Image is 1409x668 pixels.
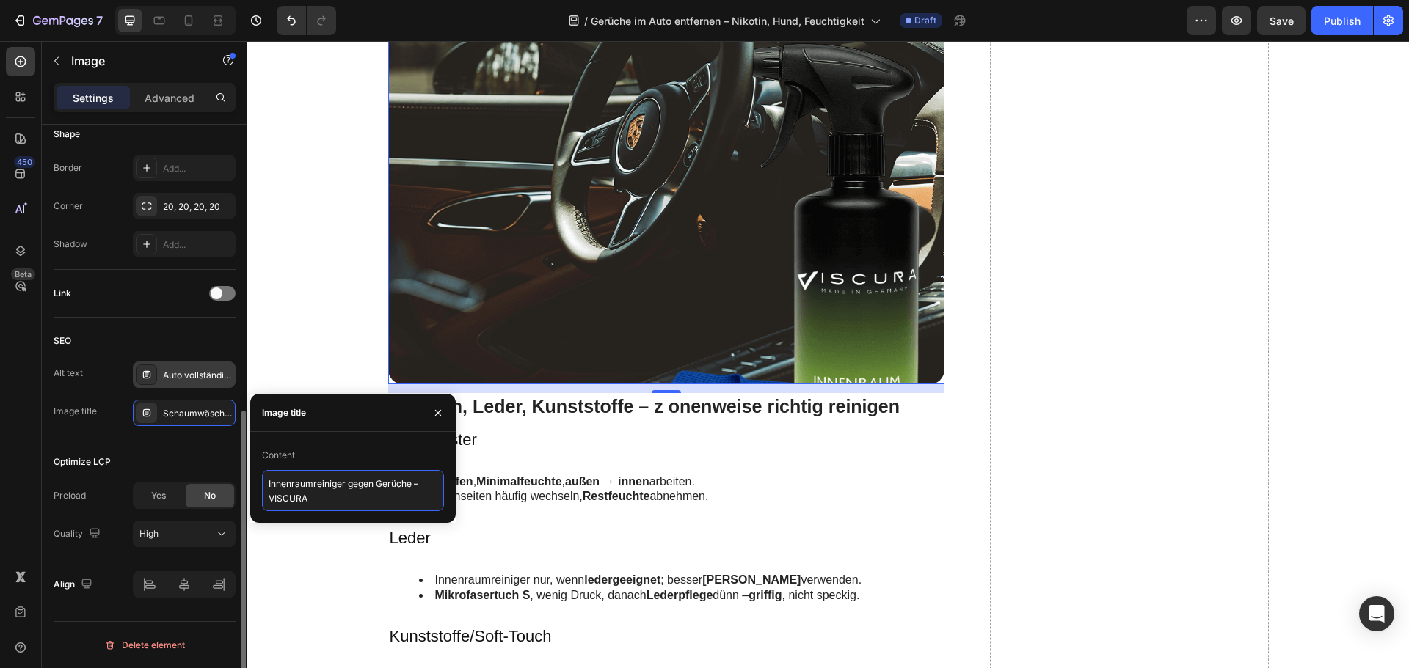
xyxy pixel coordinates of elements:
strong: Mikrofasertuch S [188,548,283,560]
strong: griffig [501,548,534,560]
strong: Restfeuchte [335,449,403,461]
strong: Tupfen [188,434,226,447]
h3: Stoff/Polster [141,387,698,411]
strong: außen → innen [318,434,402,447]
div: Auto vollständig mit Aktivschaum bedeckt – Vorreinigung löst Insektenfilm & Straßenschmutz, Basis... [163,369,232,382]
strong: Minimalfeuchte [229,434,314,447]
button: Delete element [54,634,236,657]
div: Add... [163,238,232,252]
div: 20, 20, 20, 20 [163,200,232,213]
button: High [133,521,236,547]
div: Link [54,287,71,300]
strong: Lederpflege [399,548,466,560]
span: Draft [914,14,936,27]
span: No [204,489,216,502]
div: Undo/Redo [277,6,336,35]
div: Border [54,161,82,175]
span: Save [1270,15,1294,27]
div: Schaumwäsche: Vorreinigung für eine kratzerarme Hauptwäsche [163,407,232,420]
li: Tuchseiten häufig wechseln, abnehmen. [172,448,696,463]
li: , wenig Druck, danach dünn – , nicht speckig. [172,547,696,562]
div: Shadow [54,238,87,251]
h2: Textilien, Leder, Kunststoffe – z onenweise richtig reinigen [141,352,698,379]
h3: Kunststoffe/Soft-Touch [141,584,698,608]
button: 7 [6,6,109,35]
div: Content [262,449,295,462]
h3: Leder [141,485,698,510]
div: Shape [54,128,80,141]
button: Save [1257,6,1306,35]
span: Gerüche im Auto entfernen – Nikotin, Hund, Feuchtigkeit [591,13,864,29]
div: Publish [1324,13,1361,29]
div: Delete element [104,636,185,654]
div: Add... [163,162,232,175]
div: Image title [54,405,97,418]
div: 450 [14,156,35,168]
li: , , arbeiten. [172,433,696,449]
span: / [584,13,588,29]
div: Image title [262,406,306,419]
div: SEO [54,334,71,348]
div: Align [54,575,95,595]
div: Beta [11,268,35,280]
div: Preload [54,489,86,502]
button: Publish [1311,6,1373,35]
div: Quality [54,524,103,544]
strong: [PERSON_NAME] [455,532,553,545]
span: Yes [151,489,166,502]
strong: ledergeeignet [337,532,413,545]
div: Optimize LCP [54,455,111,469]
div: Open Intercom Messenger [1359,596,1394,631]
div: Corner [54,199,83,213]
div: Alt text [54,367,83,380]
li: Innenraumreiniger nur, wenn ; besser verwenden. [172,532,696,547]
p: Settings [73,90,114,106]
iframe: Design area [247,41,1409,668]
p: Image [71,52,196,70]
span: High [139,528,159,539]
p: Advanced [145,90,194,106]
p: 7 [96,12,103,29]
